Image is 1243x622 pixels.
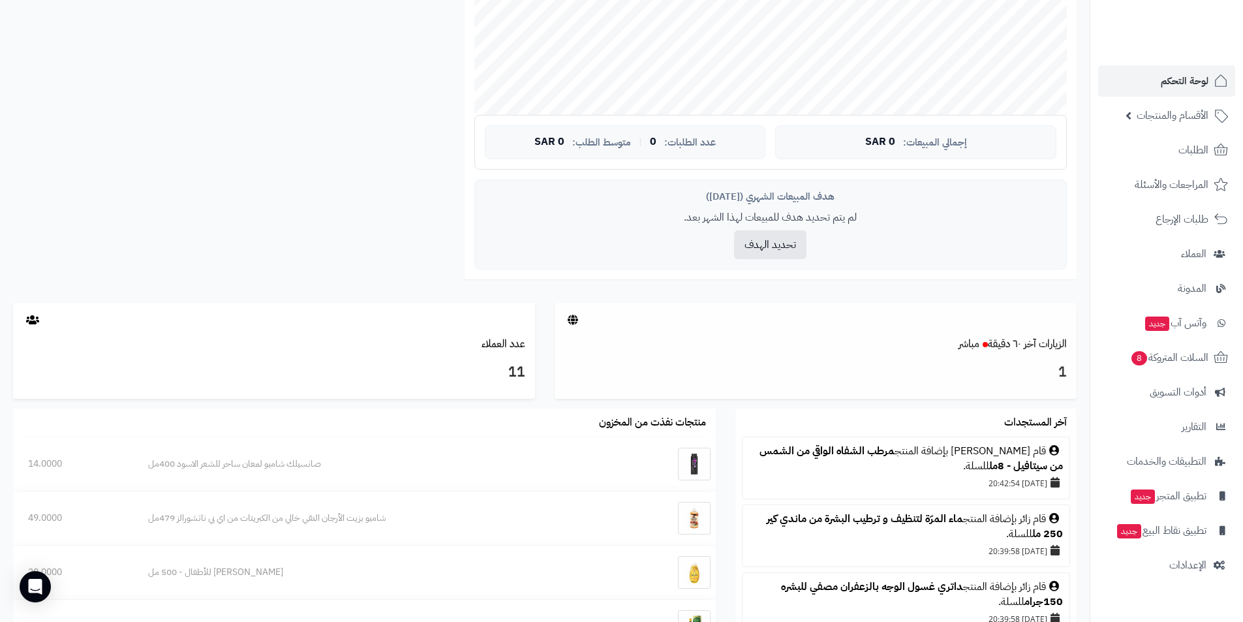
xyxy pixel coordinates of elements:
div: شامبو بزيت الأرجان النقي خالي من الكبريتات من اي بي ناتشورالز 479مل [148,512,620,525]
a: داتري غسول الوجه بالزعفران مصفي للبشره 150جرام [781,579,1063,610]
a: تطبيق المتجرجديد [1098,480,1235,512]
div: صانسيلك شامبو لمعان ساحر للشعر الاسود 400مل [148,458,620,471]
a: الزيارات آخر ٦٠ دقيقةمباشر [959,336,1067,352]
span: الطلبات [1178,141,1208,159]
span: 0 [650,136,656,148]
h3: 1 [564,362,1067,384]
img: logo-2.png [1154,10,1231,37]
img: صانسيلك شامبو لمعان ساحر للشعر الاسود 400مل [678,448,711,480]
a: تطبيق نقاط البيعجديد [1098,515,1235,546]
span: | [639,137,642,147]
a: أدوات التسويق [1098,377,1235,408]
span: لوحة التحكم [1161,72,1208,90]
div: هدف المبيعات الشهري ([DATE]) [485,190,1056,204]
span: متوسط الطلب: [572,137,631,148]
span: طلبات الإرجاع [1156,210,1208,228]
span: أدوات التسويق [1150,383,1206,401]
div: [DATE] 20:42:54 [749,474,1063,492]
a: الطلبات [1098,134,1235,166]
span: التطبيقات والخدمات [1127,452,1206,471]
img: شامبو بزيت الأرجان النقي خالي من الكبريتات من اي بي ناتشورالز 479مل [678,502,711,535]
p: لم يتم تحديد هدف للمبيعات لهذا الشهر بعد. [485,210,1056,225]
a: العملاء [1098,238,1235,270]
small: مباشر [959,336,979,352]
span: تطبيق المتجر [1129,487,1206,505]
button: تحديد الهدف [734,230,806,259]
a: التقارير [1098,411,1235,443]
span: المدونة [1178,279,1206,298]
div: Open Intercom Messenger [20,571,51,602]
a: الإعدادات [1098,550,1235,581]
a: عدد العملاء [482,336,525,352]
span: الإعدادات [1169,556,1206,574]
span: تطبيق نقاط البيع [1116,521,1206,540]
span: عدد الطلبات: [664,137,716,148]
a: مرطب الشفاه الواقي من الشمس من سيتافيل - 8مل [760,443,1063,474]
a: لوحة التحكم [1098,65,1235,97]
a: المراجعات والأسئلة [1098,169,1235,200]
div: 20.0000 [28,566,118,579]
span: 8 [1131,351,1147,365]
span: 0 SAR [865,136,895,148]
div: 49.0000 [28,512,118,525]
h3: 11 [23,362,525,384]
span: 0 SAR [534,136,564,148]
h3: منتجات نفذت من المخزون [599,417,706,429]
span: السلات المتروكة [1130,349,1208,367]
span: وآتس آب [1144,314,1206,332]
div: [DATE] 20:39:58 [749,542,1063,560]
img: جونسون شامبو للأطفال - 500 مل [678,556,711,589]
h3: آخر المستجدات [1004,417,1067,429]
a: ماء المرّة لتنظيف و ترطيب البشرة من ماندي كير 250 مل [767,511,1063,542]
div: قام زائر بإضافة المنتج للسلة. [749,580,1063,610]
div: 14.0000 [28,458,118,471]
a: السلات المتروكة8 [1098,342,1235,373]
a: طلبات الإرجاع [1098,204,1235,235]
span: إجمالي المبيعات: [903,137,967,148]
span: المراجعات والأسئلة [1135,176,1208,194]
span: التقارير [1182,418,1206,436]
span: جديد [1117,524,1141,538]
a: وآتس آبجديد [1098,307,1235,339]
div: [PERSON_NAME] للأطفال - 500 مل [148,566,620,579]
div: قام زائر بإضافة المنتج للسلة. [749,512,1063,542]
span: الأقسام والمنتجات [1137,106,1208,125]
span: العملاء [1181,245,1206,263]
a: التطبيقات والخدمات [1098,446,1235,477]
span: جديد [1131,490,1155,504]
a: المدونة [1098,273,1235,304]
div: قام [PERSON_NAME] بإضافة المنتج للسلة. [749,444,1063,474]
span: جديد [1145,317,1169,331]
